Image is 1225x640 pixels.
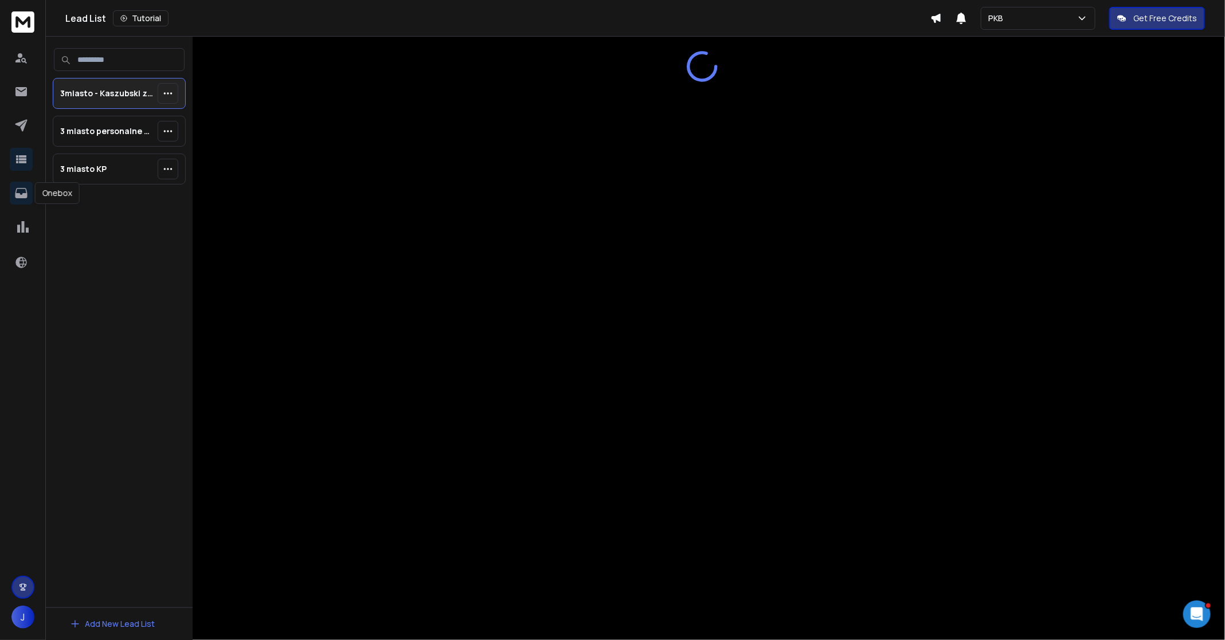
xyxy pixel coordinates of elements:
[61,612,164,635] button: Add New Lead List
[35,182,80,204] div: Onebox
[60,88,153,99] p: 3miasto - Kaszubski zwiazek pracodawcow
[113,10,169,26] button: Tutorial
[60,163,107,175] p: 3 miasto KP
[65,10,930,26] div: Lead List
[1109,7,1205,30] button: Get Free Credits
[60,125,153,137] p: 3 miasto personalne ownerzy
[11,606,34,629] button: J
[988,13,1008,24] p: PKB
[1183,600,1211,628] iframe: Intercom live chat
[1133,13,1197,24] p: Get Free Credits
